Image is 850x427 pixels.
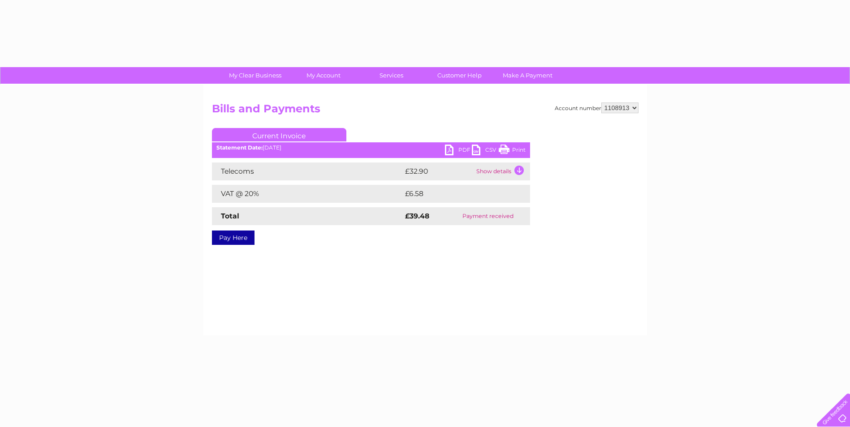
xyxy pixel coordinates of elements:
a: CSV [472,145,499,158]
h2: Bills and Payments [212,102,639,120]
a: My Clear Business [218,67,292,84]
a: Make A Payment [491,67,565,84]
a: PDF [445,145,472,158]
div: [DATE] [212,145,530,151]
a: My Account [286,67,360,84]
a: Customer Help [423,67,496,84]
td: Telecoms [212,162,403,180]
td: VAT @ 20% [212,185,403,203]
strong: Total [221,212,239,220]
a: Services [354,67,428,84]
b: Statement Date: [216,144,263,151]
a: Pay Here [212,231,255,245]
div: Account number [555,102,639,113]
td: Show details [474,162,530,180]
a: Print [499,145,526,158]
td: £6.58 [403,185,509,203]
td: £32.90 [403,162,474,180]
strong: £39.48 [405,212,429,220]
td: Payment received [446,207,530,225]
a: Current Invoice [212,128,346,141]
